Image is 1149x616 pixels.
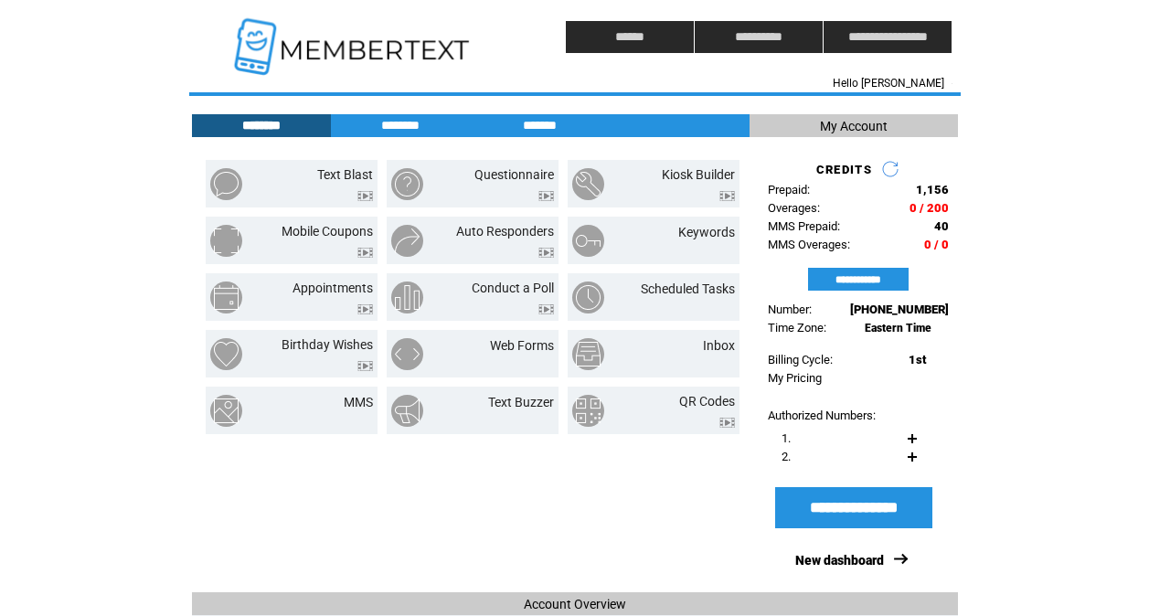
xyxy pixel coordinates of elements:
img: conduct-a-poll.png [391,281,423,313]
span: Billing Cycle: [768,353,833,366]
img: kiosk-builder.png [572,168,604,200]
a: Kiosk Builder [662,167,735,182]
span: Overages: [768,201,820,215]
a: MMS [344,395,373,409]
a: Appointments [293,281,373,295]
span: Hello [PERSON_NAME] [833,77,944,90]
a: Inbox [703,338,735,353]
a: Web Forms [490,338,554,353]
a: QR Codes [679,394,735,409]
a: Text Blast [317,167,373,182]
img: video.png [357,191,373,201]
a: Questionnaire [474,167,554,182]
span: Account Overview [524,597,626,611]
span: 2. [782,450,791,463]
a: My Pricing [768,371,822,385]
span: Authorized Numbers: [768,409,876,422]
img: text-blast.png [210,168,242,200]
span: 0 / 0 [924,238,949,251]
a: Keywords [678,225,735,239]
span: 0 / 200 [910,201,949,215]
img: qr-codes.png [572,395,604,427]
img: keywords.png [572,225,604,257]
span: Time Zone: [768,321,826,335]
span: Eastern Time [865,322,931,335]
span: [PHONE_NUMBER] [850,303,949,316]
a: Auto Responders [456,224,554,239]
span: 1st [909,353,926,366]
a: Birthday Wishes [282,337,373,352]
span: 1. [782,431,791,445]
img: mobile-coupons.png [210,225,242,257]
img: video.png [719,191,735,201]
img: video.png [538,304,554,314]
a: Scheduled Tasks [641,281,735,296]
img: web-forms.png [391,338,423,370]
img: video.png [357,304,373,314]
span: 40 [934,219,949,233]
a: Mobile Coupons [282,224,373,239]
img: inbox.png [572,338,604,370]
img: video.png [719,418,735,428]
span: Number: [768,303,812,316]
a: Text Buzzer [488,395,554,409]
img: auto-responders.png [391,225,423,257]
img: birthday-wishes.png [210,338,242,370]
a: Conduct a Poll [472,281,554,295]
span: 1,156 [916,183,949,196]
span: MMS Overages: [768,238,850,251]
img: text-buzzer.png [391,395,423,427]
img: mms.png [210,395,242,427]
span: My Account [820,119,888,133]
img: video.png [538,248,554,258]
span: MMS Prepaid: [768,219,840,233]
img: video.png [538,191,554,201]
img: video.png [357,248,373,258]
a: New dashboard [795,553,884,568]
span: CREDITS [816,163,872,176]
img: scheduled-tasks.png [572,281,604,313]
img: questionnaire.png [391,168,423,200]
span: Prepaid: [768,183,810,196]
img: video.png [357,361,373,371]
img: appointments.png [210,281,242,313]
